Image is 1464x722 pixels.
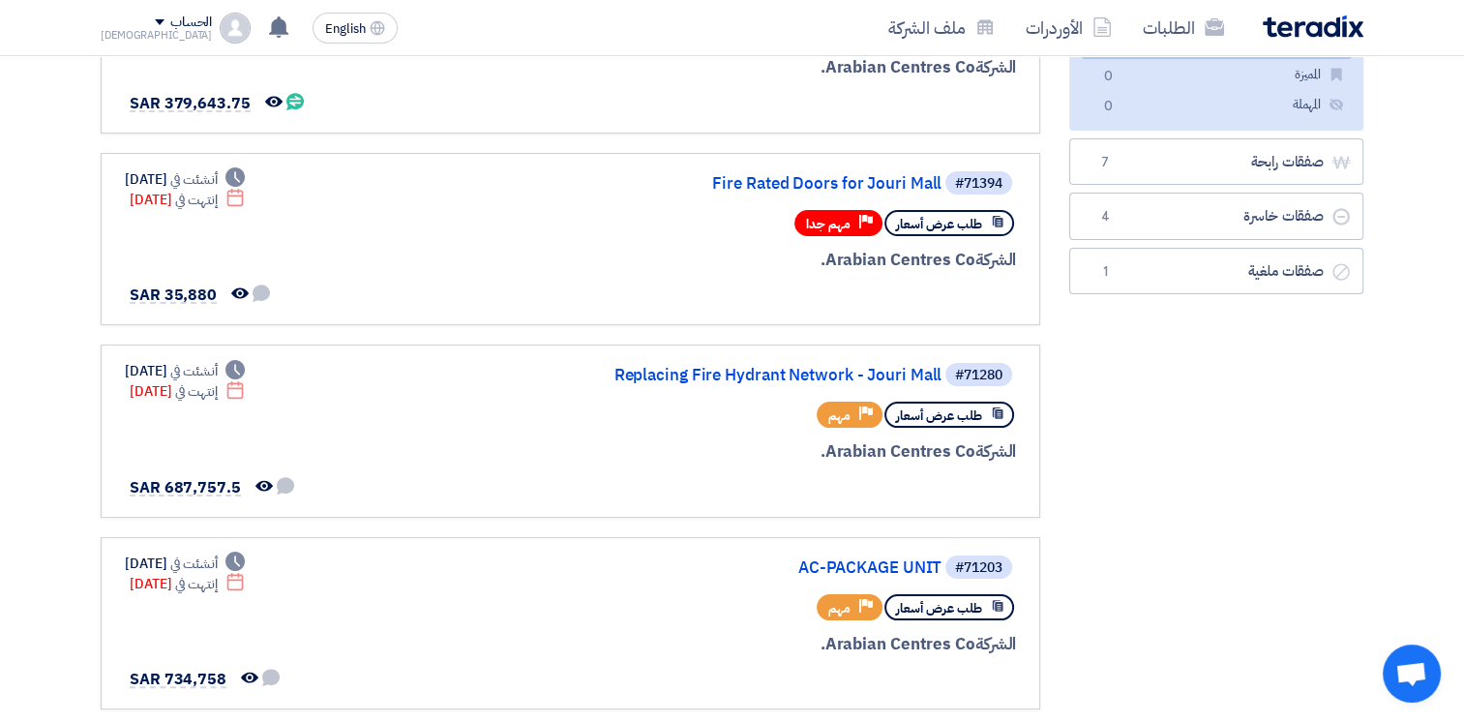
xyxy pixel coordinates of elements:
span: SAR 35,880 [130,284,217,307]
a: المميزة [1081,61,1352,89]
div: Arabian Centres Co. [551,248,1016,273]
span: 0 [1096,97,1120,117]
span: مهم [828,599,851,617]
div: [DATE] [130,381,245,402]
div: #71280 [955,369,1002,382]
div: #71203 [955,561,1002,575]
span: SAR 379,643.75 [130,92,251,115]
span: 1 [1093,262,1117,282]
span: الشركة [975,55,1017,79]
span: طلب عرض أسعار [896,406,982,425]
a: Replacing Fire Hydrant Network - Jouri Mall [554,367,941,384]
span: English [325,22,366,36]
span: أنشئت في [170,554,217,574]
span: الشركة [975,248,1017,272]
span: الشركة [975,439,1017,464]
span: أنشئت في [170,361,217,381]
a: صفقات رابحة7 [1069,138,1363,186]
a: الأوردرات [1010,5,1127,50]
a: المهملة [1081,91,1352,119]
div: [DEMOGRAPHIC_DATA] [101,30,212,41]
a: صفقات خاسرة4 [1069,193,1363,240]
span: SAR 734,758 [130,668,226,691]
span: إنتهت في [175,190,217,210]
a: الطلبات [1127,5,1240,50]
a: Fire Rated Doors for Jouri Mall [554,175,941,193]
div: [DATE] [125,361,245,381]
span: إنتهت في [175,574,217,594]
div: [DATE] [125,554,245,574]
div: #71394 [955,177,1002,191]
div: Arabian Centres Co. [551,55,1016,80]
span: أنشئت في [170,169,217,190]
div: Open chat [1383,645,1441,703]
div: الحساب [170,15,212,31]
a: صفقات ملغية1 [1069,248,1363,295]
span: SAR 687,757.5 [130,476,241,499]
span: 0 [1096,67,1120,87]
span: 7 [1093,153,1117,172]
img: Teradix logo [1263,15,1363,38]
a: AC-PACKAGE UNIT [554,559,941,577]
a: ملف الشركة [873,5,1010,50]
span: طلب عرض أسعار [896,599,982,617]
div: [DATE] [130,574,245,594]
span: طلب عرض أسعار [896,215,982,233]
button: English [313,13,398,44]
span: إنتهت في [175,381,217,402]
span: الشركة [975,632,1017,656]
span: مهم [828,406,851,425]
div: [DATE] [130,190,245,210]
img: profile_test.png [220,13,251,44]
span: مهم جدا [806,215,851,233]
div: Arabian Centres Co. [551,439,1016,465]
span: 4 [1093,207,1117,226]
div: Arabian Centres Co. [551,632,1016,657]
div: [DATE] [125,169,245,190]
